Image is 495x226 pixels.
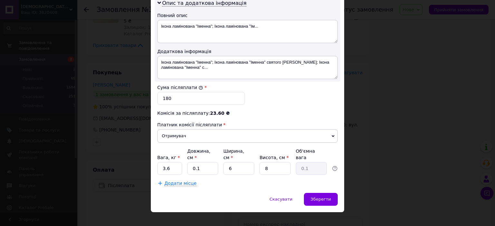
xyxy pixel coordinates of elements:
span: 23.60 ₴ [210,111,230,116]
textarea: Ікона ламінована "Іменна"; Ікона ламінована "Іменна" святого [PERSON_NAME]; Ікона ламінована "Іме... [157,56,338,79]
label: Довжина, см [187,149,210,160]
label: Висота, см [259,155,288,160]
label: Сума післяплати [157,85,203,90]
div: Комісія за післяплату: [157,110,338,116]
label: Вага, кг [157,155,180,160]
textarea: Ікона ламінована "Іменна"; Ікона ламінована "Ім... [157,20,338,43]
div: Додаткова інформація [157,48,338,55]
span: Отримувач [157,129,338,143]
div: Повний опис [157,12,338,19]
span: Скасувати [269,197,292,202]
span: Зберегти [311,197,331,202]
div: Об'ємна вага [296,148,327,161]
span: Платник комісії післяплати [157,122,222,127]
span: Додати місце [164,181,197,186]
label: Ширина, см [223,149,244,160]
